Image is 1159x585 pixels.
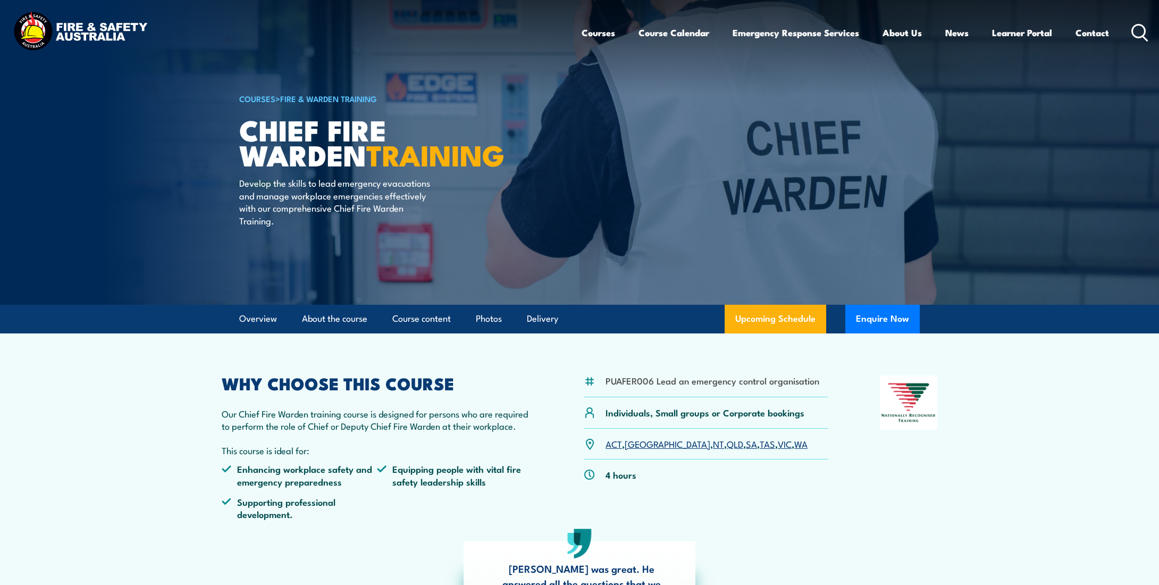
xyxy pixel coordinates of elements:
a: Upcoming Schedule [725,305,826,333]
a: Course content [392,305,451,333]
a: Fire & Warden Training [280,93,377,104]
a: WA [794,437,808,450]
li: PUAFER006 Lead an emergency control organisation [606,374,819,387]
a: VIC [778,437,792,450]
button: Enquire Now [845,305,920,333]
a: SA [746,437,757,450]
a: Course Calendar [639,19,709,47]
strong: TRAINING [366,132,505,176]
p: This course is ideal for: [222,444,532,456]
a: QLD [727,437,743,450]
p: 4 hours [606,469,636,481]
li: Equipping people with vital fire safety leadership skills [377,463,532,488]
p: , , , , , , , [606,438,808,450]
a: Contact [1076,19,1109,47]
a: TAS [760,437,775,450]
a: Photos [476,305,502,333]
h6: > [239,92,502,105]
a: [GEOGRAPHIC_DATA] [625,437,710,450]
p: Individuals, Small groups or Corporate bookings [606,406,804,419]
a: Delivery [527,305,558,333]
p: Our Chief Fire Warden training course is designed for persons who are required to perform the rol... [222,407,532,432]
h1: Chief Fire Warden [239,117,502,166]
a: COURSES [239,93,275,104]
a: Learner Portal [992,19,1052,47]
a: ACT [606,437,622,450]
a: NT [713,437,724,450]
img: Nationally Recognised Training logo. [880,375,937,430]
a: Overview [239,305,277,333]
a: News [945,19,969,47]
li: Enhancing workplace safety and emergency preparedness [222,463,377,488]
li: Supporting professional development. [222,496,377,521]
a: About Us [883,19,922,47]
p: Develop the skills to lead emergency evacuations and manage workplace emergencies effectively wit... [239,177,433,227]
h2: WHY CHOOSE THIS COURSE [222,375,532,390]
a: About the course [302,305,367,333]
a: Courses [582,19,615,47]
a: Emergency Response Services [733,19,859,47]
